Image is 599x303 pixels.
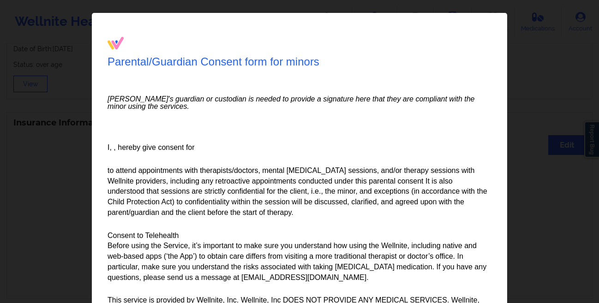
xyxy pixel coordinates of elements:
img: logo-blue.89d05ed7.png [108,37,124,49]
p: Consent to Telehealth Before using the Service, it’s important to make sure you understand how us... [108,231,491,283]
em: [PERSON_NAME]'s guardian or custodian is needed to provide a signature here that they are complia... [108,95,491,110]
p: to attend appointments with therapists/doctors, mental [MEDICAL_DATA] sessions, and/or therapy se... [108,166,491,218]
p: Parental/Guardian Consent form for minors [108,54,319,70]
p: I, , hereby give consent for [108,143,491,153]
